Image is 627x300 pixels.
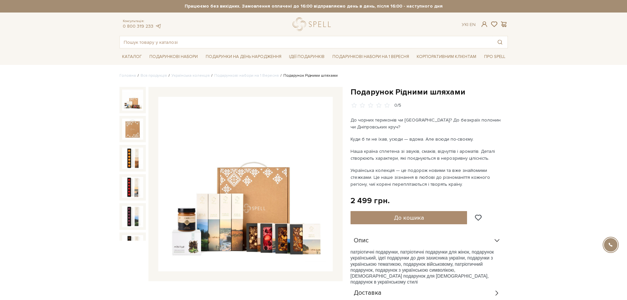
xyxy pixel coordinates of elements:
input: Пошук товару у каталозі [120,36,492,48]
div: 2 499 грн. [351,196,390,206]
a: Подарункові набори на 1 Вересня [330,51,412,62]
li: Подарунок Рідними шляхами [279,73,338,79]
a: Корпоративним клієнтам [414,51,479,62]
span: | [467,22,468,27]
a: logo [293,17,334,31]
p: Куди б ти не їхав, усюди — вдома. Але всюди по-своєму. [351,136,505,143]
span: Доставка [354,290,381,296]
span: До кошика [394,214,424,221]
img: Подарунок Рідними шляхами [158,97,333,271]
div: Ук [462,22,476,28]
a: 0 800 319 233 [123,23,153,29]
a: Головна [119,73,136,78]
a: Каталог [119,52,144,62]
a: En [470,22,476,27]
p: Українська колекція — це подорож новими та вже знайомими стежками. Це наше зізнання в любові до р... [351,167,505,188]
strong: Працюємо без вихідних. Замовлення оплачені до 16:00 відправляємо день в день, після 16:00 - насту... [119,3,508,9]
img: Подарунок Рідними шляхами [122,148,143,169]
span: , подарунок з українською символікою, [DEMOGRAPHIC_DATA] подарунок для [DEMOGRAPHIC_DATA], подару... [351,267,489,285]
img: Подарунок Рідними шляхами [122,235,143,256]
p: До чорних териконів чи [GEOGRAPHIC_DATA]? До безкраїх полонин чи Дніпровських круч? [351,117,505,130]
h1: Подарунок Рідними шляхами [351,87,508,97]
span: патріотичні подарунки, патріотичні подарунки для жінок, подарунок український, ідеї подарунки до ... [351,249,494,273]
a: Подарункові набори на 1 Вересня [214,73,279,78]
span: Опис [354,238,369,244]
button: До кошика [351,211,467,224]
a: Ідеї подарунків [286,52,327,62]
span: Консультація: [123,19,162,23]
a: Українська колекція [171,73,210,78]
button: Пошук товару у каталозі [492,36,508,48]
p: Наша країна сплетена зі звуків, смаків, відчуттів і ароматів. Деталі створюють характери, які поє... [351,148,505,162]
a: telegram [155,23,162,29]
a: Подарунки на День народження [203,52,284,62]
a: Вся продукція [141,73,167,78]
img: Подарунок Рідними шляхами [122,119,143,140]
img: Подарунок Рідними шляхами [122,206,143,227]
div: 0/5 [394,102,401,109]
img: Подарунок Рідними шляхами [122,177,143,198]
img: Подарунок Рідними шляхами [122,90,143,111]
a: Про Spell [482,52,508,62]
a: Подарункові набори [147,52,200,62]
